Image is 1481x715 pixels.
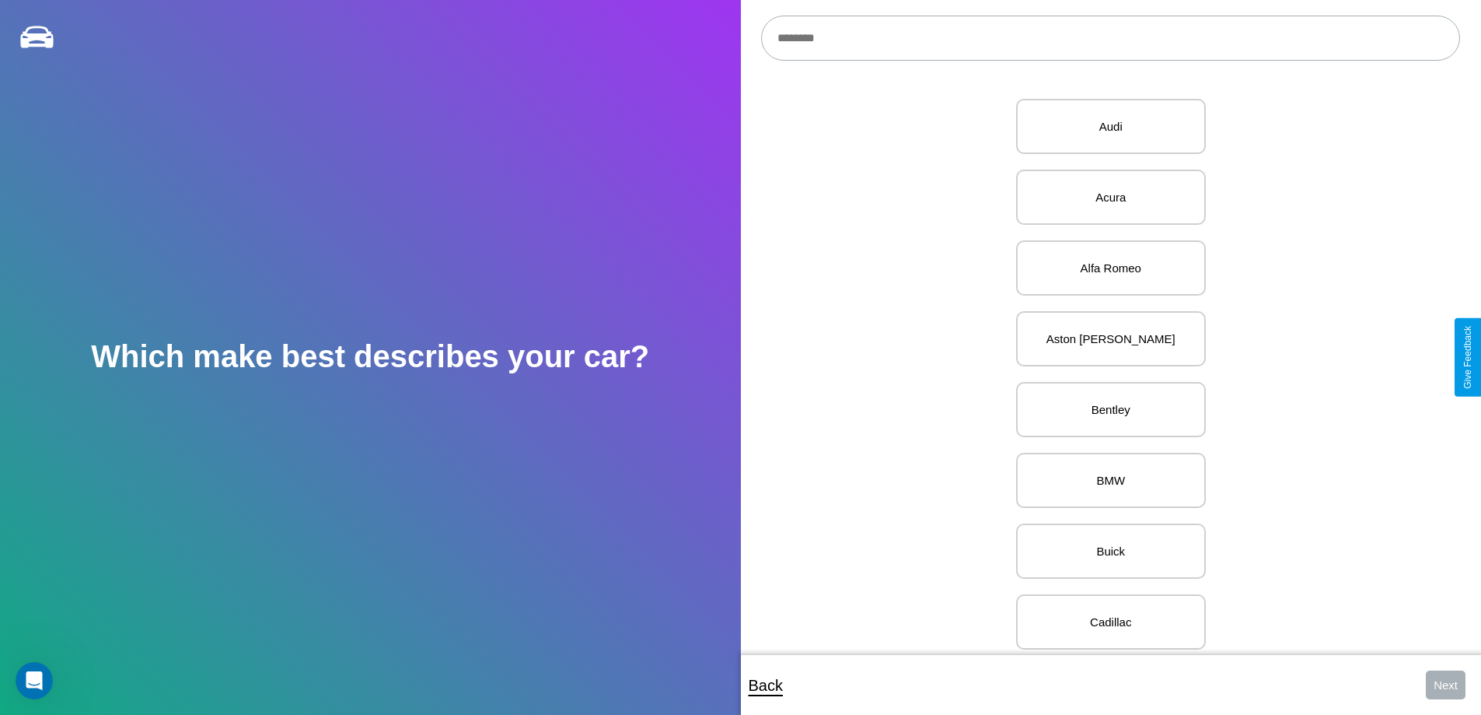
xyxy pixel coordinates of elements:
[749,671,783,699] p: Back
[1033,187,1189,208] p: Acura
[16,662,53,699] iframe: Intercom live chat
[1033,258,1189,279] p: Alfa Romeo
[1426,671,1465,699] button: Next
[91,339,649,374] h2: Which make best describes your car?
[1033,612,1189,633] p: Cadillac
[1033,541,1189,562] p: Buick
[1462,326,1473,389] div: Give Feedback
[1033,399,1189,420] p: Bentley
[1033,116,1189,137] p: Audi
[1033,470,1189,491] p: BMW
[1033,328,1189,349] p: Aston [PERSON_NAME]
